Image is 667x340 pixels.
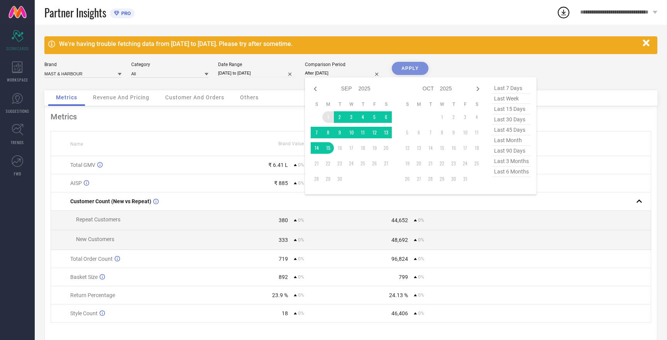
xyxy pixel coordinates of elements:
[76,216,120,223] span: Repeat Customers
[279,237,288,243] div: 333
[272,292,288,298] div: 23.9 %
[471,142,482,154] td: Sat Oct 18 2025
[274,180,288,186] div: ₹ 885
[357,158,369,169] td: Thu Sep 25 2025
[311,84,320,93] div: Previous month
[425,101,436,107] th: Tuesday
[401,101,413,107] th: Sunday
[473,84,482,93] div: Next month
[298,218,304,223] span: 0%
[334,158,345,169] td: Tue Sep 23 2025
[322,111,334,123] td: Mon Sep 01 2025
[298,256,304,262] span: 0%
[418,311,424,316] span: 0%
[70,198,151,204] span: Customer Count (New vs Repeat)
[279,217,288,223] div: 380
[311,173,322,185] td: Sun Sep 28 2025
[401,142,413,154] td: Sun Oct 12 2025
[334,142,345,154] td: Tue Sep 16 2025
[436,111,448,123] td: Wed Oct 01 2025
[311,158,322,169] td: Sun Sep 21 2025
[380,111,392,123] td: Sat Sep 06 2025
[311,127,322,138] td: Sun Sep 07 2025
[322,101,334,107] th: Monday
[369,127,380,138] td: Fri Sep 12 2025
[59,40,639,48] div: We're having trouble fetching data from [DATE] to [DATE]. Please try after sometime.
[322,158,334,169] td: Mon Sep 22 2025
[70,256,113,262] span: Total Order Count
[70,310,98,316] span: Style Count
[322,127,334,138] td: Mon Sep 08 2025
[391,256,408,262] div: 96,824
[413,158,425,169] td: Mon Oct 20 2025
[311,142,322,154] td: Sun Sep 14 2025
[471,111,482,123] td: Sat Oct 04 2025
[357,127,369,138] td: Thu Sep 11 2025
[298,180,304,186] span: 0%
[369,142,380,154] td: Fri Sep 19 2025
[298,274,304,280] span: 0%
[345,158,357,169] td: Wed Sep 24 2025
[557,5,571,19] div: Open download list
[448,142,459,154] td: Thu Oct 16 2025
[369,111,380,123] td: Fri Sep 05 2025
[418,292,424,298] span: 0%
[492,156,531,167] span: last 3 months
[425,158,436,169] td: Tue Oct 21 2025
[7,77,28,83] span: WORKSPACE
[131,62,208,67] div: Category
[492,83,531,93] span: last 7 days
[334,127,345,138] td: Tue Sep 09 2025
[391,310,408,316] div: 46,406
[70,274,98,280] span: Basket Size
[391,237,408,243] div: 48,692
[357,111,369,123] td: Thu Sep 04 2025
[401,127,413,138] td: Sun Oct 05 2025
[436,142,448,154] td: Wed Oct 15 2025
[345,127,357,138] td: Wed Sep 10 2025
[492,125,531,135] span: last 45 days
[391,217,408,223] div: 44,652
[459,173,471,185] td: Fri Oct 31 2025
[380,101,392,107] th: Saturday
[357,142,369,154] td: Thu Sep 18 2025
[311,101,322,107] th: Sunday
[418,237,424,243] span: 0%
[70,141,83,147] span: Name
[459,158,471,169] td: Fri Oct 24 2025
[380,158,392,169] td: Sat Sep 27 2025
[448,111,459,123] td: Thu Oct 02 2025
[418,218,424,223] span: 0%
[357,101,369,107] th: Thursday
[492,93,531,104] span: last week
[413,127,425,138] td: Mon Oct 06 2025
[6,108,29,114] span: SUGGESTIONS
[305,69,382,77] input: Select comparison period
[471,127,482,138] td: Sat Oct 11 2025
[492,146,531,156] span: last 90 days
[345,142,357,154] td: Wed Sep 17 2025
[380,127,392,138] td: Sat Sep 13 2025
[279,256,288,262] div: 719
[298,162,304,168] span: 0%
[459,142,471,154] td: Fri Oct 17 2025
[70,292,115,298] span: Return Percentage
[218,62,295,67] div: Date Range
[448,158,459,169] td: Thu Oct 23 2025
[436,101,448,107] th: Wednesday
[322,142,334,154] td: Mon Sep 15 2025
[448,173,459,185] td: Thu Oct 30 2025
[492,104,531,114] span: last 15 days
[119,10,131,16] span: PRO
[322,173,334,185] td: Mon Sep 29 2025
[76,236,114,242] span: New Customers
[334,101,345,107] th: Tuesday
[425,173,436,185] td: Tue Oct 28 2025
[298,292,304,298] span: 0%
[436,173,448,185] td: Wed Oct 29 2025
[425,127,436,138] td: Tue Oct 07 2025
[345,111,357,123] td: Wed Sep 03 2025
[369,158,380,169] td: Fri Sep 26 2025
[436,127,448,138] td: Wed Oct 08 2025
[70,162,95,168] span: Total GMV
